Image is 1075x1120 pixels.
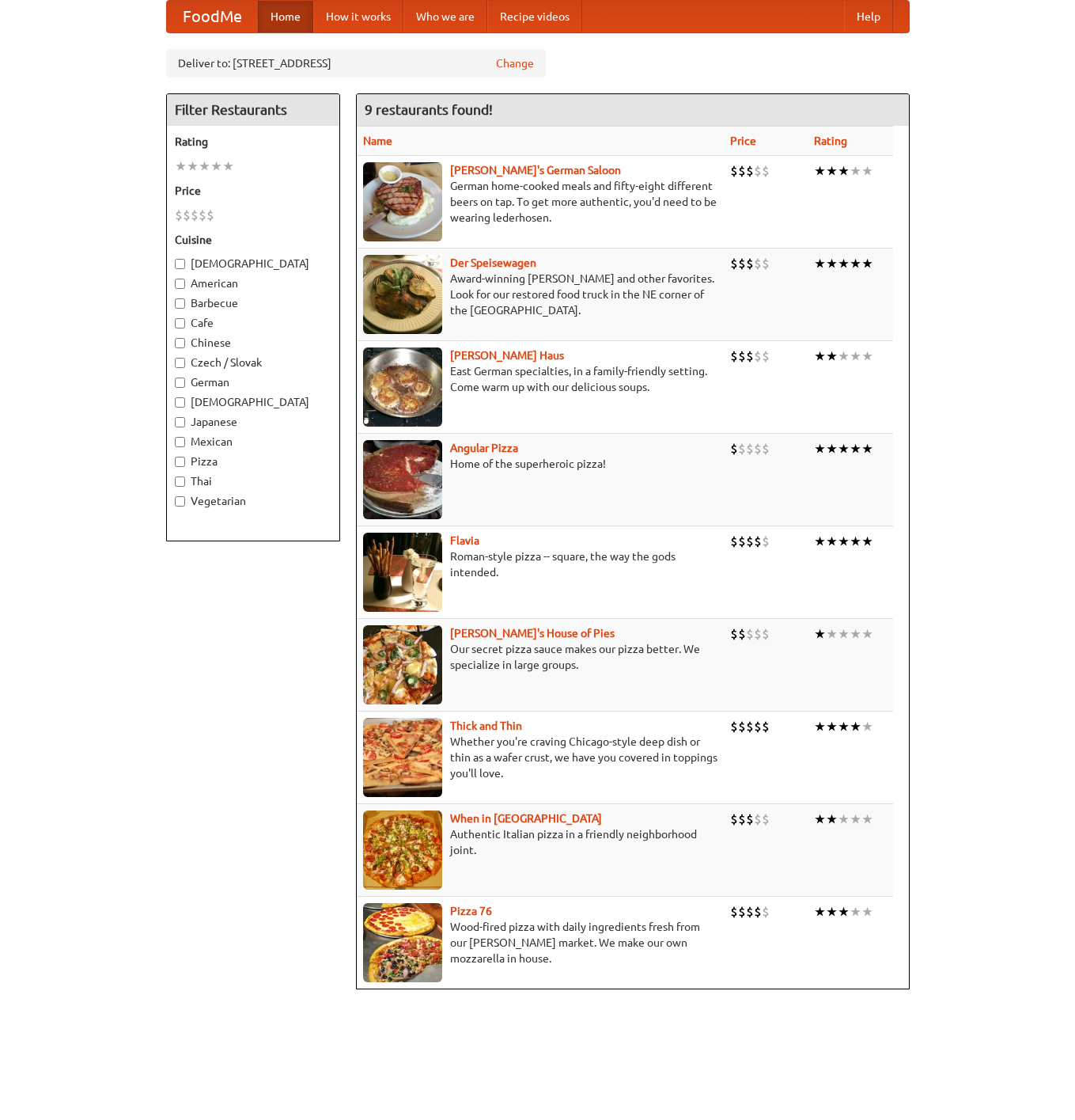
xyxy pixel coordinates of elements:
p: Award-winning [PERSON_NAME] and other favorites. Look for our restored food truck in the NE corne... [363,271,717,318]
li: ★ [838,162,850,180]
p: Authentic Italian pizza in a friendly neighborhood joint. [363,826,717,858]
li: $ [746,162,754,180]
li: ★ [826,811,838,828]
li: ★ [814,903,826,921]
a: FoodMe [167,1,258,32]
li: ★ [850,440,861,457]
label: Czech / Slovak [175,355,331,370]
a: Change [496,55,534,71]
input: Vegetarian [175,496,185,507]
li: ★ [187,158,199,175]
a: [PERSON_NAME]'s German Saloon [450,164,621,177]
li: $ [754,347,762,365]
h5: Cuisine [175,232,331,248]
li: ★ [814,718,826,735]
a: How it works [313,1,403,32]
li: ★ [861,625,873,643]
a: Recipe videos [487,1,582,32]
li: $ [738,347,746,365]
input: Czech / Slovak [175,358,185,368]
li: $ [206,207,214,224]
input: Thai [175,476,185,487]
li: $ [738,718,746,735]
h4: Filter Restaurants [167,94,339,126]
li: ★ [850,255,861,272]
a: Der Speisewagen [450,256,536,269]
img: angular.jpg [363,440,442,519]
label: German [175,374,331,390]
li: ★ [861,440,873,457]
li: ★ [826,533,838,550]
label: Mexican [175,434,331,450]
p: Our secret pizza sauce makes our pizza better. We specialize in large groups. [363,641,717,673]
a: Flavia [450,534,479,547]
p: Wood-fired pizza with daily ingredients fresh from our [PERSON_NAME] market. We make our own mozz... [363,919,717,966]
li: ★ [838,718,850,735]
img: speisewagen.jpg [363,255,442,334]
li: $ [730,903,738,921]
li: ★ [826,162,838,180]
li: $ [746,811,754,828]
li: $ [754,162,762,180]
li: $ [738,625,746,643]
label: Japanese [175,414,331,430]
label: [DEMOGRAPHIC_DATA] [175,394,331,410]
label: [DEMOGRAPHIC_DATA] [175,256,331,271]
img: esthers.jpg [363,162,442,241]
li: $ [738,533,746,550]
img: wheninrome.jpg [363,811,442,890]
a: Pizza 76 [450,905,492,917]
img: flavia.jpg [363,533,442,612]
li: $ [738,440,746,457]
li: $ [738,255,746,272]
li: ★ [210,158,222,175]
li: ★ [861,533,873,550]
input: [DEMOGRAPHIC_DATA] [175,397,185,408]
li: $ [746,255,754,272]
b: Angular Pizza [450,442,518,454]
a: When in [GEOGRAPHIC_DATA] [450,812,602,825]
input: [DEMOGRAPHIC_DATA] [175,259,185,269]
label: Chinese [175,335,331,351]
label: Thai [175,473,331,489]
li: $ [175,207,183,224]
li: ★ [850,903,861,921]
li: $ [730,811,738,828]
label: Vegetarian [175,493,331,509]
input: Cafe [175,318,185,328]
li: $ [754,903,762,921]
input: Pizza [175,457,185,467]
li: ★ [814,625,826,643]
ng-pluralize: 9 restaurants found! [365,102,493,117]
p: East German specialties, in a family-friendly setting. Come warm up with our delicious soups. [363,363,717,395]
li: ★ [861,718,873,735]
label: American [175,275,331,291]
label: Cafe [175,315,331,331]
li: $ [746,625,754,643]
li: ★ [814,533,826,550]
p: Home of the superheroic pizza! [363,456,717,472]
a: Home [258,1,313,32]
li: ★ [814,255,826,272]
img: pizza76.jpg [363,903,442,982]
li: $ [738,811,746,828]
li: $ [762,811,770,828]
li: ★ [814,440,826,457]
li: ★ [826,440,838,457]
li: $ [754,811,762,828]
a: [PERSON_NAME] Haus [450,349,564,362]
input: Mexican [175,437,185,447]
li: $ [738,162,746,180]
li: $ [754,440,762,457]
img: kohlhaus.jpg [363,347,442,427]
li: $ [746,347,754,365]
li: $ [762,625,770,643]
li: ★ [850,347,861,365]
b: [PERSON_NAME]'s House of Pies [450,627,615,640]
li: ★ [814,162,826,180]
li: ★ [838,903,850,921]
